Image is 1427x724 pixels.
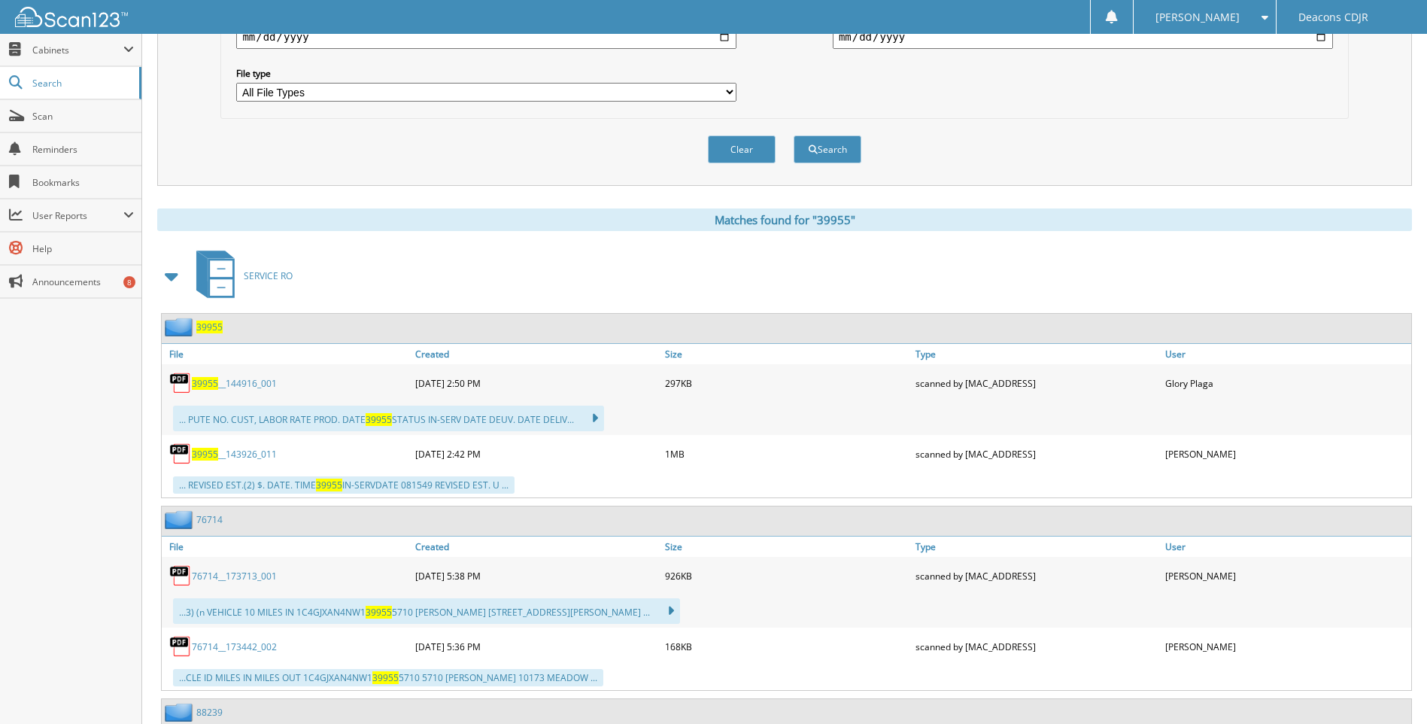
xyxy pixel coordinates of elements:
a: Size [661,537,911,557]
a: Created [411,344,661,364]
a: 39955__143926_011 [192,448,277,461]
div: 926KB [661,561,911,591]
div: ... PUTE NO. CUST, LABOR RATE PROD. DATE STATUS IN-SERV DATE DEUV. DATE DELIV... [173,406,604,431]
div: 168KB [661,631,911,662]
span: User Reports [32,209,123,222]
span: 39955 [372,671,399,684]
div: [DATE] 2:50 PM [411,368,661,398]
button: Clear [708,135,776,163]
span: SERVICE RO [244,269,293,282]
input: start [236,25,736,49]
span: 39955 [316,479,342,491]
span: [PERSON_NAME] [1155,13,1240,22]
a: 88239 [196,706,223,719]
img: PDF.png [169,635,192,658]
span: Help [32,242,134,255]
span: Bookmarks [32,176,134,189]
a: Type [912,344,1161,364]
span: Reminders [32,143,134,156]
a: 76714__173713_001 [192,570,277,583]
div: scanned by [MAC_ADDRESS] [912,631,1161,662]
a: User [1161,344,1411,364]
div: ...3) (n VEHICLE 10 MILES IN 1C4GJXAN4NW1 5710 [PERSON_NAME] [STREET_ADDRESS][PERSON_NAME] ... [173,598,680,624]
div: [PERSON_NAME] [1161,561,1411,591]
span: 39955 [192,448,218,461]
a: Type [912,537,1161,557]
a: Created [411,537,661,557]
span: 39955 [366,606,392,619]
a: 76714 [196,513,223,526]
div: [PERSON_NAME] [1161,439,1411,469]
label: File type [236,67,736,80]
span: Announcements [32,275,134,288]
img: folder2.png [165,318,196,336]
div: scanned by [MAC_ADDRESS] [912,439,1161,469]
a: 39955__144916_001 [192,377,277,390]
div: [DATE] 5:36 PM [411,631,661,662]
span: Search [32,77,132,90]
span: Cabinets [32,44,123,56]
img: scan123-logo-white.svg [15,7,128,27]
span: Scan [32,110,134,123]
a: User [1161,537,1411,557]
div: 8 [123,276,135,288]
div: 1MB [661,439,911,469]
img: PDF.png [169,443,192,465]
img: folder2.png [165,510,196,529]
div: scanned by [MAC_ADDRESS] [912,561,1161,591]
a: File [162,344,411,364]
div: 297KB [661,368,911,398]
div: [DATE] 2:42 PM [411,439,661,469]
div: [PERSON_NAME] [1161,631,1411,662]
div: ...CLE ID MILES IN MILES OUT 1C4GJXAN4NW1 5710 5710 [PERSON_NAME] 10173 MEADOW ... [173,669,603,686]
button: Search [794,135,861,163]
a: SERVICE RO [187,246,293,306]
div: [DATE] 5:38 PM [411,561,661,591]
a: File [162,537,411,557]
span: 39955 [366,413,392,426]
div: ... REVISED EST.(2) $. DATE. TIME IN-SERVDATE 081549 REVISED EST. U ... [173,476,515,494]
div: Glory Plaga [1161,368,1411,398]
img: folder2.png [165,703,196,722]
span: Deacons CDJR [1298,13,1368,22]
div: scanned by [MAC_ADDRESS] [912,368,1161,398]
img: PDF.png [169,564,192,587]
a: Size [661,344,911,364]
a: 76714__173442_002 [192,640,277,653]
span: 39955 [192,377,218,390]
input: end [833,25,1333,49]
a: 39955 [196,321,223,333]
iframe: Chat Widget [1352,652,1427,724]
img: PDF.png [169,372,192,394]
div: Matches found for "39955" [157,208,1412,231]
